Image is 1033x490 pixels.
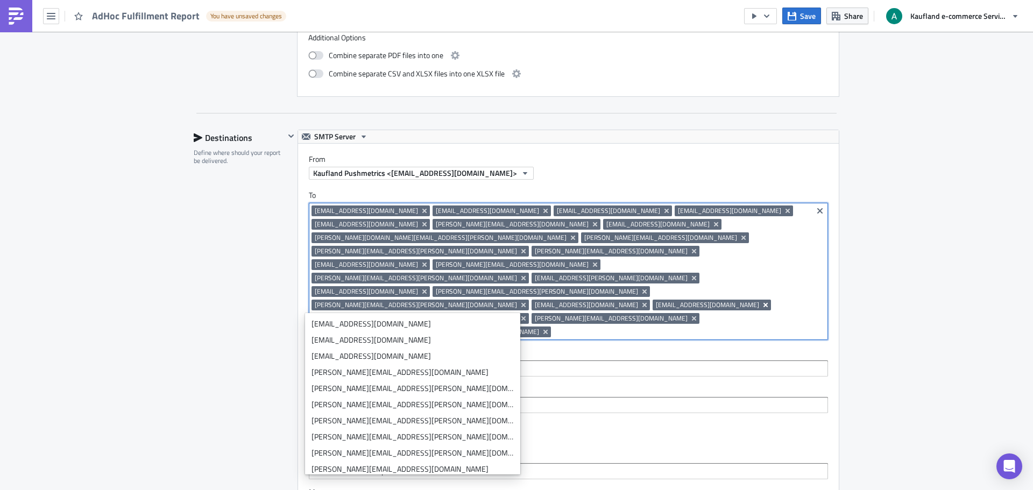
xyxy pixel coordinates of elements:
[315,220,418,229] span: [EMAIL_ADDRESS][DOMAIN_NAME]
[436,207,539,215] span: [EMAIL_ADDRESS][DOMAIN_NAME]
[312,367,514,378] div: [PERSON_NAME][EMAIL_ADDRESS][DOMAIN_NAME]
[194,130,285,146] div: Destinations
[4,4,46,13] img: tableau_2
[541,205,551,216] button: Remove Tag
[420,205,430,216] button: Remove Tag
[8,8,25,25] img: PushMetrics
[690,273,699,283] button: Remove Tag
[314,130,356,143] span: SMTP Server
[312,318,514,329] div: [EMAIL_ADDRESS][DOMAIN_NAME]
[315,301,517,309] span: [PERSON_NAME][EMAIL_ADDRESS][PERSON_NAME][DOMAIN_NAME]
[312,415,514,426] div: [PERSON_NAME][EMAIL_ADDRESS][PERSON_NAME][DOMAIN_NAME]
[309,451,828,460] label: Subject
[640,286,650,297] button: Remove Tag
[996,453,1022,479] div: Open Intercom Messenger
[690,246,699,257] button: Remove Tag
[739,232,749,243] button: Remove Tag
[584,233,737,242] span: [PERSON_NAME][EMAIL_ADDRESS][DOMAIN_NAME]
[309,167,534,180] button: Kaufland Pushmetrics <[EMAIL_ADDRESS][DOMAIN_NAME]>
[535,314,688,323] span: [PERSON_NAME][EMAIL_ADDRESS][DOMAIN_NAME]
[591,259,600,270] button: Remove Tag
[640,300,650,310] button: Remove Tag
[312,383,514,394] div: [PERSON_NAME][EMAIL_ADDRESS][PERSON_NAME][DOMAIN_NAME]
[315,287,418,296] span: [EMAIL_ADDRESS][DOMAIN_NAME]
[656,301,759,309] span: [EMAIL_ADDRESS][DOMAIN_NAME]
[535,301,638,309] span: [EMAIL_ADDRESS][DOMAIN_NAME]
[210,12,282,20] span: You have unsaved changes
[315,207,418,215] span: [EMAIL_ADDRESS][DOMAIN_NAME]
[519,273,529,283] button: Remove Tag
[315,233,567,242] span: [PERSON_NAME][DOMAIN_NAME][EMAIL_ADDRESS][PERSON_NAME][DOMAIN_NAME]
[312,399,514,410] div: [PERSON_NAME][EMAIL_ADDRESS][PERSON_NAME][DOMAIN_NAME]
[285,130,298,143] button: Hide content
[309,385,828,394] label: BCC
[880,4,1025,28] button: Kaufland e-commerce Services GmbH & Co. KG
[329,49,443,62] span: Combine separate PDF files into one
[305,313,520,474] ul: selectable options
[535,274,688,282] span: [EMAIL_ADDRESS][PERSON_NAME][DOMAIN_NAME]
[315,274,517,282] span: [PERSON_NAME][EMAIL_ADDRESS][PERSON_NAME][DOMAIN_NAME]
[569,232,578,243] button: Remove Tag
[312,351,514,361] div: [EMAIL_ADDRESS][DOMAIN_NAME]
[315,260,418,269] span: [EMAIL_ADDRESS][DOMAIN_NAME]
[309,154,839,164] label: From
[315,247,517,255] span: [PERSON_NAME][EMAIL_ADDRESS][PERSON_NAME][DOMAIN_NAME]
[690,313,699,324] button: Remove Tag
[312,363,824,374] input: Select em ail add ress
[308,33,828,42] label: Additional Options
[420,259,430,270] button: Remove Tag
[436,220,589,229] span: [PERSON_NAME][EMAIL_ADDRESS][DOMAIN_NAME]
[312,431,514,442] div: [PERSON_NAME][EMAIL_ADDRESS][PERSON_NAME][DOMAIN_NAME]
[312,448,514,458] div: [PERSON_NAME][EMAIL_ADDRESS][PERSON_NAME][DOMAIN_NAME]
[826,8,868,24] button: Share
[312,400,824,410] input: Select em ail add ress
[782,8,821,24] button: Save
[591,219,600,230] button: Remove Tag
[4,4,514,13] body: Rich Text Area. Press ALT-0 for help.
[761,300,771,310] button: Remove Tag
[885,7,903,25] img: Avatar
[313,167,517,179] span: Kaufland Pushmetrics <[EMAIL_ADDRESS][DOMAIN_NAME]>
[312,464,514,474] div: [PERSON_NAME][EMAIL_ADDRESS][DOMAIN_NAME]
[420,219,430,230] button: Remove Tag
[813,204,826,217] button: Clear selected items
[309,190,828,200] label: To
[298,130,372,143] button: SMTP Server
[519,300,529,310] button: Remove Tag
[712,219,721,230] button: Remove Tag
[844,10,863,22] span: Share
[519,246,529,257] button: Remove Tag
[783,205,793,216] button: Remove Tag
[329,67,505,80] span: Combine separate CSV and XLSX files into one XLSX file
[436,260,589,269] span: [PERSON_NAME][EMAIL_ADDRESS][DOMAIN_NAME]
[194,148,285,165] div: Define where should your report be delivered.
[535,247,688,255] span: [PERSON_NAME][EMAIL_ADDRESS][DOMAIN_NAME]
[662,205,672,216] button: Remove Tag
[309,348,828,358] label: CC
[420,286,430,297] button: Remove Tag
[541,326,551,337] button: Remove Tag
[910,10,1007,22] span: Kaufland e-commerce Services GmbH & Co. KG
[519,313,529,324] button: Remove Tag
[678,207,781,215] span: [EMAIL_ADDRESS][DOMAIN_NAME]
[312,335,514,345] div: [EMAIL_ADDRESS][DOMAIN_NAME]
[800,10,816,22] span: Save
[92,10,201,22] span: AdHoc Fulfillment Report
[606,220,710,229] span: [EMAIL_ADDRESS][DOMAIN_NAME]
[557,207,660,215] span: [EMAIL_ADDRESS][DOMAIN_NAME]
[436,287,638,296] span: [PERSON_NAME][EMAIL_ADDRESS][PERSON_NAME][DOMAIN_NAME]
